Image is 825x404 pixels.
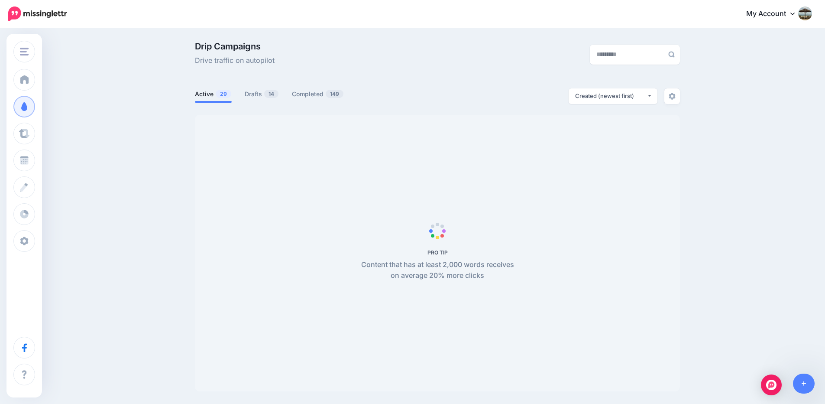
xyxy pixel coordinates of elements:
a: Drafts14 [245,89,279,99]
span: Drip Campaigns [195,42,275,51]
a: My Account [738,3,812,25]
span: 29 [216,90,231,98]
a: Active29 [195,89,232,99]
img: search-grey-6.png [668,51,675,58]
p: Content that has at least 2,000 words receives on average 20% more clicks [356,259,519,282]
button: Created (newest first) [569,88,657,104]
img: Missinglettr [8,7,67,21]
div: Open Intercom Messenger [761,375,782,395]
span: 14 [264,90,278,98]
img: menu.png [20,48,29,55]
h5: PRO TIP [356,249,519,256]
span: 149 [326,90,343,98]
a: Completed149 [292,89,344,99]
div: Created (newest first) [575,92,647,100]
span: Drive traffic on autopilot [195,55,275,66]
img: settings-grey.png [669,93,676,100]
